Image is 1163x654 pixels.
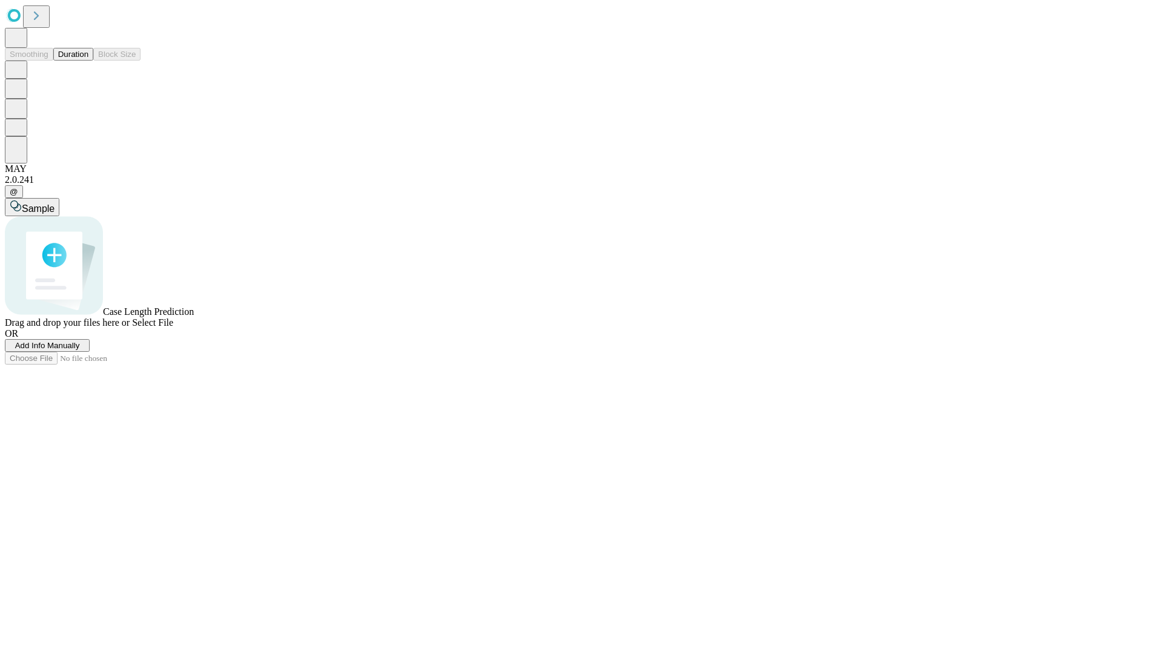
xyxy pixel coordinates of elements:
[5,339,90,352] button: Add Info Manually
[5,185,23,198] button: @
[53,48,93,61] button: Duration
[5,163,1158,174] div: MAY
[10,187,18,196] span: @
[93,48,141,61] button: Block Size
[5,198,59,216] button: Sample
[132,317,173,328] span: Select File
[5,174,1158,185] div: 2.0.241
[103,306,194,317] span: Case Length Prediction
[5,328,18,339] span: OR
[22,203,55,214] span: Sample
[15,341,80,350] span: Add Info Manually
[5,317,130,328] span: Drag and drop your files here or
[5,48,53,61] button: Smoothing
